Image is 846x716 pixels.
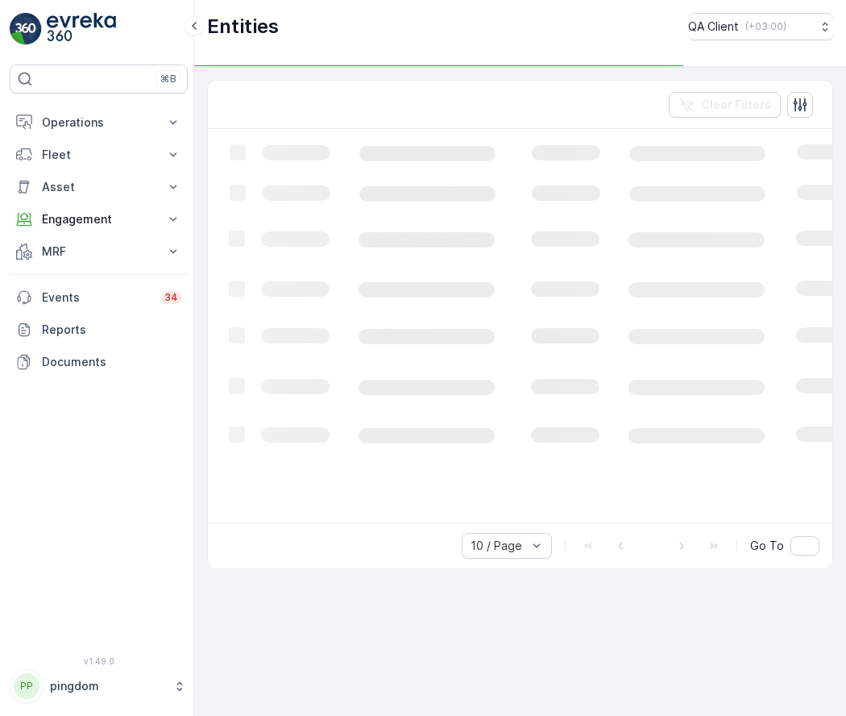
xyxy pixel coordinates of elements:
div: PP [14,673,39,699]
p: Clear Filters [701,97,771,113]
p: Engagement [42,211,156,227]
p: ( +03:00 ) [745,20,786,33]
button: Fleet [10,139,188,171]
p: Entities [207,14,279,40]
p: Events [42,289,151,306]
p: Operations [42,114,156,131]
p: pingdom [50,678,165,694]
p: Documents [42,354,181,370]
p: Reports [42,322,181,338]
a: Events34 [10,281,188,314]
p: 34 [164,291,178,304]
button: Asset [10,171,188,203]
button: PPpingdom [10,669,188,703]
p: QA Client [688,19,739,35]
button: QA Client(+03:00) [688,13,833,40]
span: v 1.49.0 [10,656,188,666]
button: Clear Filters [669,92,781,118]
img: logo_light-DOdMpM7g.png [47,13,116,45]
p: MRF [42,244,156,260]
p: Asset [42,179,156,195]
img: logo [10,13,42,45]
p: ⌘B [160,73,176,85]
p: Fleet [42,147,156,163]
a: Reports [10,314,188,346]
button: Operations [10,106,188,139]
button: MRF [10,235,188,268]
span: Go To [750,538,784,554]
button: Engagement [10,203,188,235]
a: Documents [10,346,188,378]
